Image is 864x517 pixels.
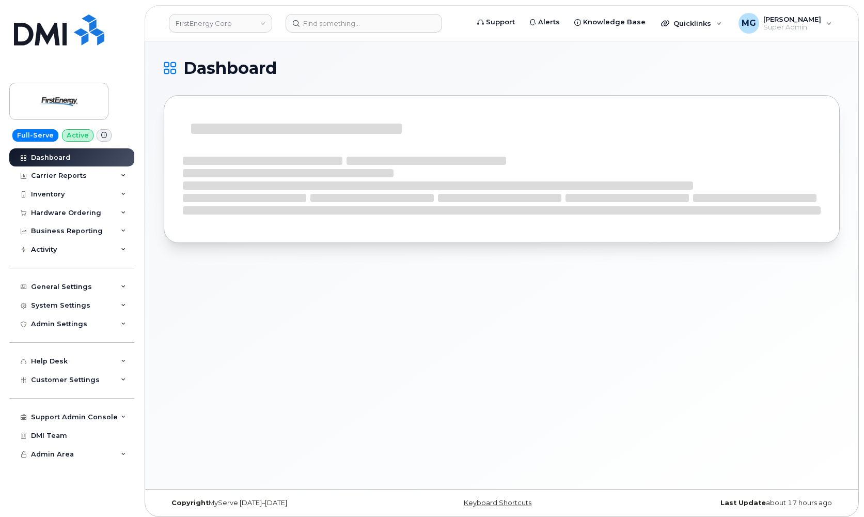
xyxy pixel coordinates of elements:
[183,60,277,76] span: Dashboard
[164,499,389,507] div: MyServe [DATE]–[DATE]
[464,499,531,507] a: Keyboard Shortcuts
[720,499,766,507] strong: Last Update
[171,499,209,507] strong: Copyright
[615,499,840,507] div: about 17 hours ago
